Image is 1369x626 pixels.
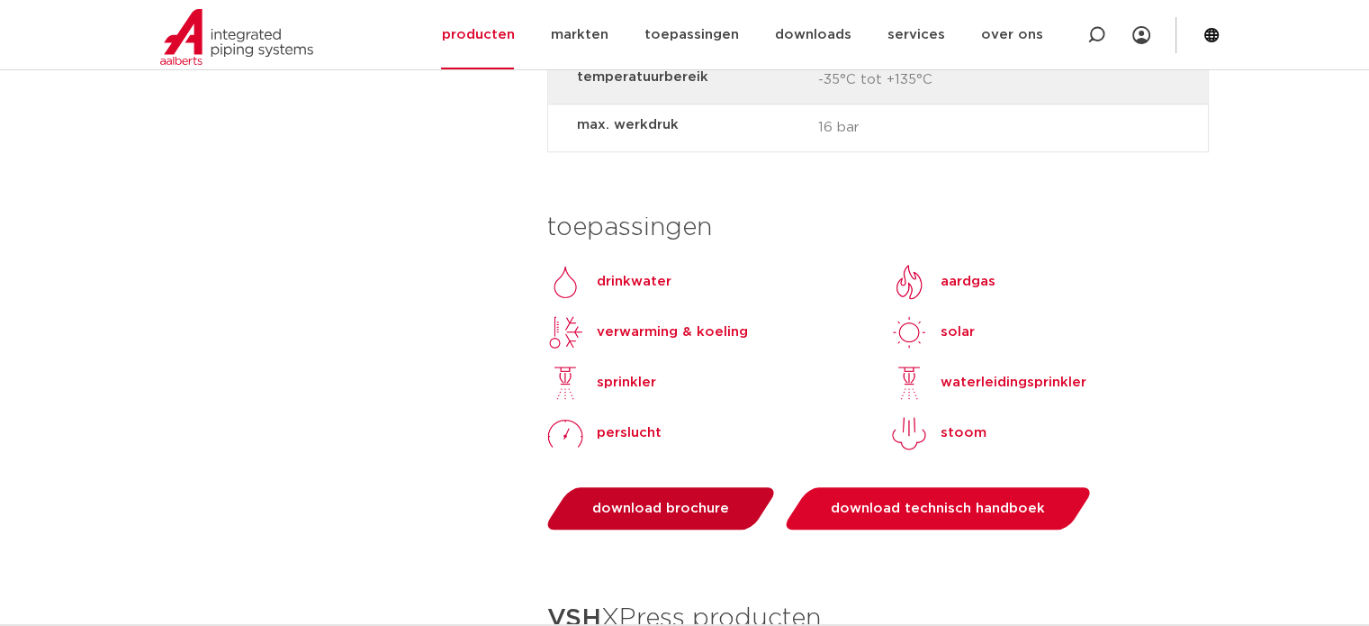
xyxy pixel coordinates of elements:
a: verwarming & koeling [547,314,748,350]
p: aardgas [941,271,995,293]
p: waterleidingsprinkler [941,372,1086,394]
a: solarsolar [891,314,975,350]
a: download technisch handboek [781,487,1095,530]
a: Drinkwaterdrinkwater [547,264,671,300]
span: download technisch handboek [831,502,1045,515]
a: sprinkler [547,365,656,401]
span: -35°C tot +135°C [817,66,1103,95]
h3: toepassingen [547,210,1209,246]
a: stoom [891,415,986,451]
a: perslucht [547,415,662,451]
span: 16 bar [817,113,1103,142]
img: Drinkwater [547,264,583,300]
p: solar [941,322,975,343]
p: verwarming & koeling [597,322,748,343]
a: waterleidingsprinkler [891,365,1086,401]
a: download brochure [543,487,779,530]
p: sprinkler [597,372,656,394]
img: solar [891,314,927,350]
span: download brochure [592,502,729,515]
strong: temperatuurbereik [577,66,803,88]
p: perslucht [597,422,662,444]
p: drinkwater [597,271,671,293]
p: stoom [941,422,986,444]
strong: max. werkdruk [577,113,803,136]
a: aardgas [891,264,995,300]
